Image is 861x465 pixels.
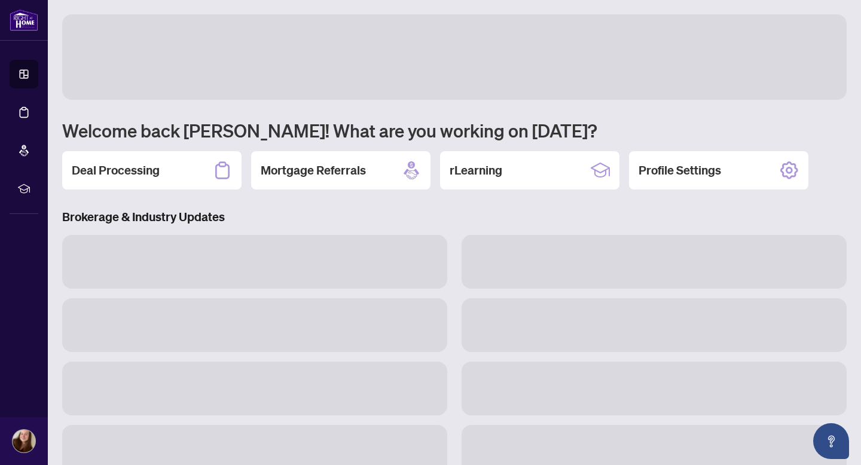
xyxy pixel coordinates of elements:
[450,162,502,179] h2: rLearning
[62,119,847,142] h1: Welcome back [PERSON_NAME]! What are you working on [DATE]?
[72,162,160,179] h2: Deal Processing
[261,162,366,179] h2: Mortgage Referrals
[639,162,721,179] h2: Profile Settings
[10,9,38,31] img: logo
[62,209,847,225] h3: Brokerage & Industry Updates
[13,430,35,452] img: Profile Icon
[813,423,849,459] button: Open asap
